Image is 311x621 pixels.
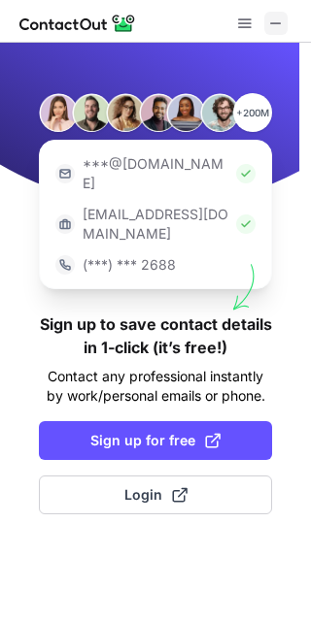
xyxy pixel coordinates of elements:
[55,214,75,234] img: https://contactout.com/extension/app/static/media/login-work-icon.638a5007170bc45168077fde17b29a1...
[19,12,136,35] img: ContactOut v5.3.10
[55,164,75,183] img: https://contactout.com/extension/app/static/media/login-email-icon.f64bce713bb5cd1896fef81aa7b14a...
[200,93,239,132] img: Person #6
[236,214,256,234] img: Check Icon
[72,93,111,132] img: Person #2
[39,475,272,514] button: Login
[83,205,228,244] p: [EMAIL_ADDRESS][DOMAIN_NAME]
[236,164,256,183] img: Check Icon
[39,312,272,359] h1: Sign up to save contact details in 1-click (it’s free!)
[39,367,272,406] p: Contact any professional instantly by work/personal emails or phone.
[124,485,188,505] span: Login
[90,431,221,450] span: Sign up for free
[139,93,178,132] img: Person #4
[233,93,272,132] p: +200M
[106,93,145,132] img: Person #3
[166,93,205,132] img: Person #5
[83,154,228,193] p: ***@[DOMAIN_NAME]
[39,93,78,132] img: Person #1
[55,255,75,275] img: https://contactout.com/extension/app/static/media/login-phone-icon.bacfcb865e29de816d437549d7f4cb...
[39,421,272,460] button: Sign up for free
